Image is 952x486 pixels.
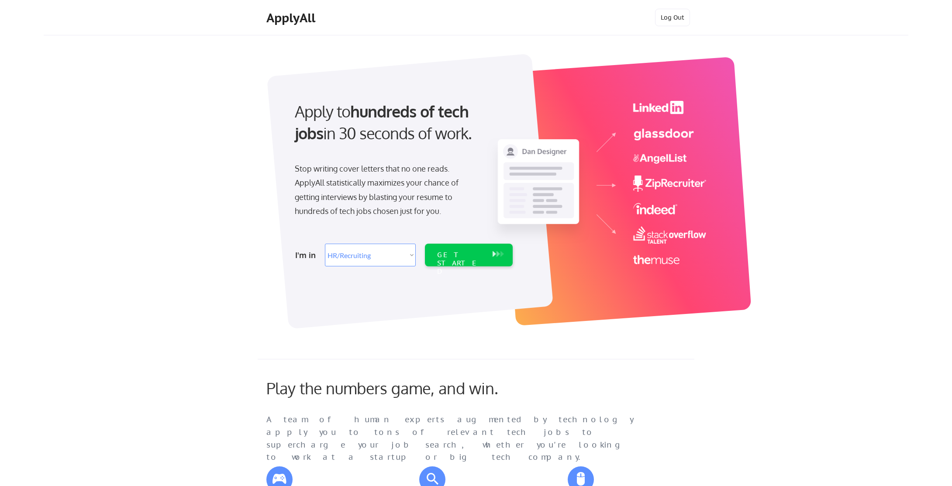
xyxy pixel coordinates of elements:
button: Log Out [655,9,690,26]
div: Apply to in 30 seconds of work. [295,100,509,145]
strong: hundreds of tech jobs [295,101,473,143]
div: Play the numbers game, and win. [266,379,537,397]
div: ApplyAll [266,10,318,25]
div: Stop writing cover letters that no one reads. ApplyAll statistically maximizes your chance of get... [295,162,474,218]
div: GET STARTED [437,251,484,276]
div: I'm in [295,248,320,262]
div: A team of human experts augmented by technology apply you to tons of relevant tech jobs to superc... [266,414,651,464]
